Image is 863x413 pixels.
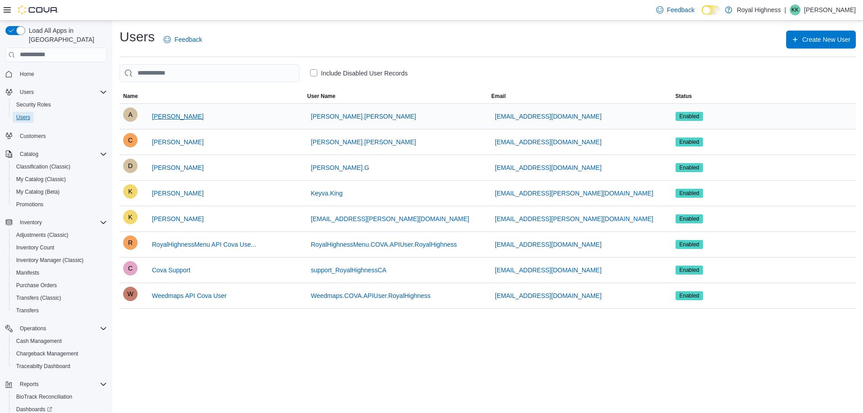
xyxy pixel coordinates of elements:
button: [EMAIL_ADDRESS][PERSON_NAME][DOMAIN_NAME] [307,210,473,228]
span: Enabled [676,240,703,249]
a: Chargeback Management [13,348,82,359]
button: [EMAIL_ADDRESS][DOMAIN_NAME] [491,107,605,125]
span: Chargeback Management [16,350,78,357]
span: Classification (Classic) [16,163,71,170]
span: Users [13,112,107,123]
span: [PERSON_NAME].[PERSON_NAME] [311,112,416,121]
span: My Catalog (Beta) [16,188,60,195]
span: W [127,287,133,301]
span: Transfers [13,305,107,316]
a: Traceabilty Dashboard [13,361,74,372]
button: My Catalog (Beta) [9,186,111,198]
button: Users [16,87,37,98]
span: Catalog [20,151,38,158]
span: Users [16,87,107,98]
button: Promotions [9,198,111,211]
button: [EMAIL_ADDRESS][DOMAIN_NAME] [491,261,605,279]
p: | [784,4,786,15]
button: Transfers [9,304,111,317]
span: Weedmaps.COVA.APIUser.RoyalHighness [311,291,431,300]
button: [EMAIL_ADDRESS][PERSON_NAME][DOMAIN_NAME] [491,210,657,228]
a: Users [13,112,34,123]
img: Cova [18,5,58,14]
button: Create New User [786,31,856,49]
span: Cash Management [16,338,62,345]
span: Enabled [680,112,699,120]
div: Keyva [123,184,138,199]
span: Promotions [13,199,107,210]
button: Inventory Count [9,241,111,254]
span: Purchase Orders [16,282,57,289]
a: BioTrack Reconciliation [13,391,76,402]
button: [EMAIL_ADDRESS][DOMAIN_NAME] [491,287,605,305]
button: [PERSON_NAME] [148,210,207,228]
button: My Catalog (Classic) [9,173,111,186]
span: My Catalog (Classic) [16,176,66,183]
span: [EMAIL_ADDRESS][DOMAIN_NAME] [495,291,601,300]
span: Enabled [676,214,703,223]
span: Reports [20,381,39,388]
span: K [128,184,133,199]
span: Customers [16,130,107,141]
span: [PERSON_NAME].G [311,163,369,172]
span: [EMAIL_ADDRESS][DOMAIN_NAME] [495,112,601,121]
div: Audrey [123,107,138,122]
span: Keyva.King [311,189,343,198]
button: Transfers (Classic) [9,292,111,304]
button: [EMAIL_ADDRESS][DOMAIN_NAME] [491,159,605,177]
button: Traceabilty Dashboard [9,360,111,373]
a: Purchase Orders [13,280,61,291]
span: [PERSON_NAME] [152,214,204,223]
button: Keyva.King [307,184,347,202]
span: Enabled [680,189,699,197]
span: Feedback [667,5,694,14]
span: Enabled [676,138,703,147]
p: [PERSON_NAME] [804,4,856,15]
span: [EMAIL_ADDRESS][DOMAIN_NAME] [495,138,601,147]
button: Inventory [2,216,111,229]
span: [EMAIL_ADDRESS][PERSON_NAME][DOMAIN_NAME] [311,214,469,223]
a: Security Roles [13,99,54,110]
span: Transfers (Classic) [16,294,61,302]
button: BioTrack Reconciliation [9,391,111,403]
span: RoyalHighnessMenu.COVA.APIUser.RoyalHighness [311,240,457,249]
span: [PERSON_NAME] [152,189,204,198]
button: Cova Support [148,261,194,279]
span: Users [20,89,34,96]
button: Cash Management [9,335,111,347]
span: A [128,107,133,122]
span: [EMAIL_ADDRESS][PERSON_NAME][DOMAIN_NAME] [495,189,653,198]
span: [EMAIL_ADDRESS][PERSON_NAME][DOMAIN_NAME] [495,214,653,223]
span: Enabled [676,112,703,121]
button: RoyalHighnessMenu API Cova Use... [148,235,260,253]
button: Adjustments (Classic) [9,229,111,241]
button: support_RoyalHighnessCA [307,261,390,279]
span: Cash Management [13,336,107,346]
span: Classification (Classic) [13,161,107,172]
button: Inventory Manager (Classic) [9,254,111,266]
span: Load All Apps in [GEOGRAPHIC_DATA] [25,26,107,44]
span: Name [123,93,138,100]
span: Enabled [680,215,699,223]
button: [PERSON_NAME].[PERSON_NAME] [307,107,420,125]
span: BioTrack Reconciliation [16,393,72,400]
span: Traceabilty Dashboard [16,363,70,370]
div: Kiyah King [790,4,801,15]
a: Transfers [13,305,42,316]
span: Users [16,114,30,121]
button: Purchase Orders [9,279,111,292]
span: Enabled [680,164,699,172]
label: Include Disabled User Records [310,68,408,79]
button: [PERSON_NAME] [148,159,207,177]
h1: Users [120,28,155,46]
span: C [128,261,133,275]
span: Home [16,68,107,80]
span: [EMAIL_ADDRESS][DOMAIN_NAME] [495,240,601,249]
span: Manifests [16,269,39,276]
button: [PERSON_NAME] [148,184,207,202]
span: K [128,210,133,224]
span: Purchase Orders [13,280,107,291]
span: Weedmaps API Cova User [152,291,227,300]
button: Chargeback Management [9,347,111,360]
span: My Catalog (Classic) [13,174,107,185]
